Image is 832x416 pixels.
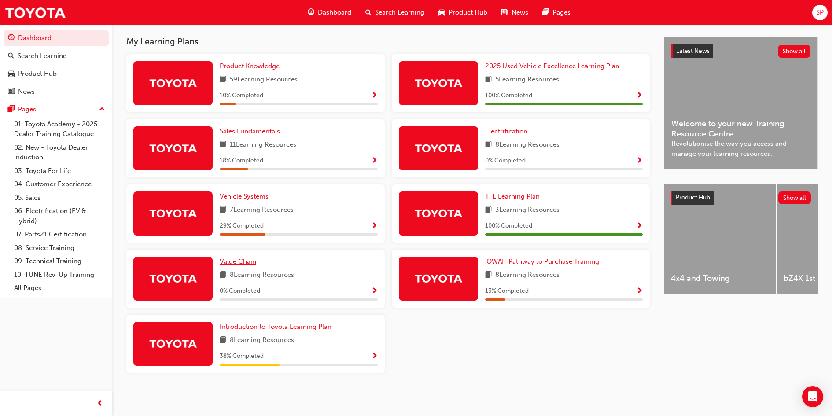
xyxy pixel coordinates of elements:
span: 38 % Completed [220,351,264,361]
span: Electrification [485,127,527,135]
a: car-iconProduct Hub [431,4,494,22]
span: 2025 Used Vehicle Excellence Learning Plan [485,62,619,70]
button: Show Progress [636,221,643,232]
button: Pages [4,101,109,118]
span: car-icon [8,70,15,78]
span: Show Progress [371,222,378,230]
a: 2025 Used Vehicle Excellence Learning Plan [485,61,623,71]
span: Product Hub [676,194,710,201]
span: pages-icon [8,106,15,114]
img: Trak [149,336,197,351]
button: Show Progress [636,155,643,166]
span: 10 % Completed [220,91,263,101]
button: SP [812,5,828,20]
span: book-icon [220,205,226,216]
span: Revolutionise the way you access and manage your learning resources. [671,139,810,158]
span: 5 Learning Resources [495,74,559,85]
a: Product Hub [4,66,109,82]
span: Dashboard [318,7,351,18]
span: Value Chain [220,258,256,265]
a: 07. Parts21 Certification [11,228,109,241]
span: Show Progress [636,92,643,100]
span: Product Knowledge [220,62,280,70]
a: guage-iconDashboard [301,4,358,22]
span: Show Progress [371,92,378,100]
span: Show Progress [636,157,643,165]
span: news-icon [8,88,15,96]
span: 0 % Completed [220,286,260,296]
span: 11 Learning Resources [230,140,296,151]
span: 100 % Completed [485,91,532,101]
span: Vehicle Systems [220,192,269,200]
a: 08. Service Training [11,241,109,255]
a: Dashboard [4,30,109,46]
div: Product Hub [18,69,57,79]
button: Show Progress [371,221,378,232]
span: Introduction to Toyota Learning Plan [220,323,331,331]
a: Sales Fundamentals [220,126,283,136]
button: Show Progress [636,90,643,101]
img: Trak [414,140,463,156]
button: Show Progress [371,351,378,362]
a: Value Chain [220,257,260,267]
div: News [18,87,35,97]
span: 100 % Completed [485,221,532,231]
span: book-icon [220,74,226,85]
img: Trak [149,271,197,286]
span: TFL Learning Plan [485,192,540,200]
span: Pages [552,7,571,18]
span: guage-icon [8,34,15,42]
span: car-icon [438,7,445,18]
h3: My Learning Plans [126,37,650,47]
img: Trak [149,75,197,91]
a: 4x4 and Towing [664,184,776,294]
a: News [4,84,109,100]
span: 18 % Completed [220,156,263,166]
a: 05. Sales [11,191,109,205]
span: Latest News [676,47,710,55]
button: Show Progress [371,90,378,101]
a: All Pages [11,281,109,295]
span: Show Progress [371,157,378,165]
a: 10. TUNE Rev-Up Training [11,268,109,282]
span: book-icon [485,270,492,281]
span: Show Progress [371,287,378,295]
span: news-icon [501,7,508,18]
span: up-icon [99,104,105,115]
span: guage-icon [308,7,314,18]
span: Show Progress [371,353,378,361]
a: Search Learning [4,48,109,64]
span: book-icon [220,270,226,281]
span: book-icon [220,335,226,346]
span: Sales Fundamentals [220,127,280,135]
span: 13 % Completed [485,286,529,296]
a: 'OWAF' Pathway to Purchase Training [485,257,603,267]
span: book-icon [485,74,492,85]
img: Trak [414,206,463,221]
span: Product Hub [449,7,487,18]
span: 'OWAF' Pathway to Purchase Training [485,258,599,265]
img: Trak [414,271,463,286]
a: 02. New - Toyota Dealer Induction [11,141,109,164]
span: 59 Learning Resources [230,74,298,85]
div: Open Intercom Messenger [802,386,823,407]
a: 01. Toyota Academy - 2025 Dealer Training Catalogue [11,118,109,141]
img: Trak [149,140,197,156]
button: Show Progress [371,155,378,166]
span: 7 Learning Resources [230,205,294,216]
span: 29 % Completed [220,221,264,231]
button: Show all [778,191,811,204]
div: Search Learning [18,51,67,61]
a: Product Knowledge [220,61,283,71]
span: book-icon [220,140,226,151]
button: Show Progress [636,286,643,297]
span: 3 Learning Resources [495,205,560,216]
img: Trak [149,206,197,221]
img: Trak [4,3,66,22]
a: Introduction to Toyota Learning Plan [220,322,335,332]
span: 8 Learning Resources [230,270,294,281]
a: Electrification [485,126,531,136]
div: Pages [18,104,36,114]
